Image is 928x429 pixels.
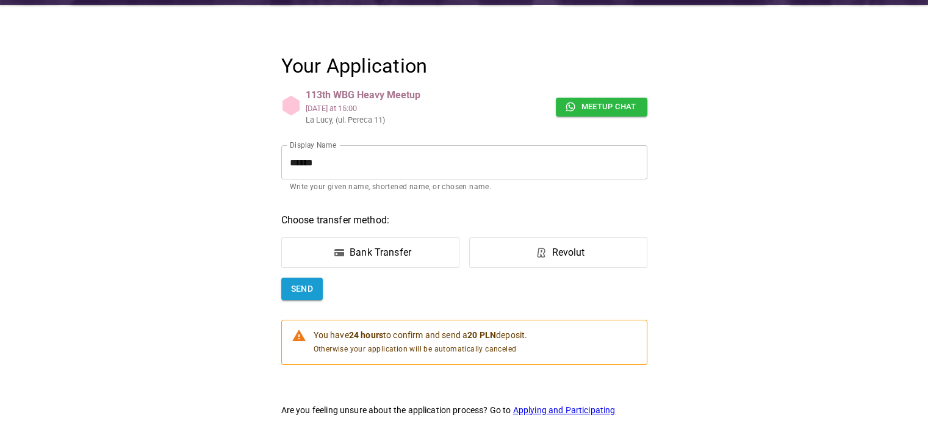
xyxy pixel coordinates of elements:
[513,405,616,415] a: Applying and Participating
[306,103,420,114] div: at
[306,114,336,126] div: La Lucy, (ul. Pereca 11)
[556,98,647,117] a: Meetup chat
[306,88,420,103] div: 113th WBG Heavy Meetup
[281,404,647,416] p: Are you feeling unsure about the application process? Go to
[467,330,496,340] b: 20 PLN
[314,344,528,356] span: Otherwise your application will be automatically canceled
[306,104,328,113] div: [DATE]
[350,245,411,260] div: Bank Transfer
[349,330,383,340] b: 24 hours
[290,181,639,193] p: Write your given name, shortened name, or chosen name.
[314,329,528,341] p: You have to confirm and send a deposit.
[290,140,336,150] label: Display Name
[281,213,647,228] p: Choose transfer method:
[552,245,584,260] div: Revolut
[281,278,323,300] button: Send
[281,54,647,78] h4: Your Application
[338,104,357,113] div: 15:00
